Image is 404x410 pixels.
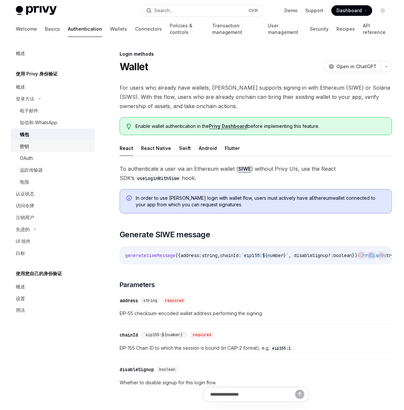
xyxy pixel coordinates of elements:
span: `eip155: [241,252,262,258]
span: number [268,252,283,258]
a: Support [305,7,324,14]
span: Enable wallet authentication in the before implementing this feature. [136,123,385,130]
a: 白标 [11,247,95,259]
a: 概述 [11,47,95,59]
span: string [143,298,157,303]
span: Whether to disable signup for this login flow. [120,379,392,387]
span: In order to use [PERSON_NAME] login with wallet flow, users must actively have a Ethereum wallet ... [136,195,385,208]
span: string [384,252,399,258]
code: eip155:1 [270,345,293,352]
span: : [331,252,333,258]
span: EIP-155 Chain ID to which the session is bound (in CAIP-2 format), e.g. . [120,344,392,352]
span: , disableSignup? [289,252,331,258]
font: 先进的 [16,226,30,232]
div: required [162,297,186,304]
span: Generate SIWE message [120,229,210,240]
button: React [120,140,133,156]
a: SIWE [238,165,251,172]
span: `eip155:${number}` [143,333,185,338]
font: 电子邮件 [20,108,38,113]
a: Recipes [336,21,355,37]
button: React Native [141,140,171,156]
font: 注销用户 [16,215,34,220]
svg: Info [127,195,133,202]
div: chainId [120,332,138,338]
button: Android [199,140,217,156]
button: Send message [295,390,304,399]
font: OAuth [20,155,33,161]
a: Privy Dashboard [209,123,248,129]
a: Connectors [135,21,162,37]
font: 钱包 [20,132,29,137]
font: 用法 [16,307,25,313]
a: Policies & controls [170,21,204,37]
a: 钱包 [11,129,95,140]
span: address: [181,252,202,258]
span: generateSiweMessage [125,252,175,258]
svg: Tip [127,124,131,130]
a: Authentication [68,21,102,37]
button: 先进的 [11,223,95,235]
a: 电报 [11,176,95,188]
button: Swift [179,140,191,156]
a: 用法 [11,305,95,316]
a: 注销用户 [11,212,95,223]
div: address [120,297,138,304]
a: UI 组件 [11,235,95,247]
a: Welcome [16,21,37,37]
a: OAuth [11,152,95,164]
font: 概述 [16,284,25,289]
code: useLoginWithSiwe [134,175,182,182]
font: 电报 [20,179,29,185]
font: 概述 [16,84,25,90]
font: 概述 [16,50,25,56]
div: Search... [154,7,173,15]
span: Parameters [120,280,155,289]
span: boolean [333,252,352,258]
button: 登录方法 [11,93,95,105]
button: Search...CtrlK [142,5,262,16]
span: ({ [175,252,181,258]
span: For users who already have wallets, [PERSON_NAME] supports signing in with Ethereum (SIWE) or Sol... [120,83,392,111]
font: 登录方法 [16,96,34,102]
font: 访问令牌 [16,203,34,208]
font: 远距传输器 [20,167,43,173]
button: Ask AI [378,251,387,259]
span: Open in ChatGPT [337,63,377,70]
a: 访问令牌 [11,200,95,212]
a: Security [310,21,329,37]
span: chainId: [220,252,241,258]
a: Wallets [110,21,127,37]
button: Open in ChatGPT [325,61,381,72]
span: Dashboard [337,7,362,14]
font: 短信和 WhatsApp [20,120,57,125]
div: required [190,332,214,338]
span: } [283,252,286,258]
a: User management [268,21,302,37]
button: Flutter [225,140,240,156]
input: Ask a question... [210,387,295,402]
img: light logo [16,6,57,15]
a: Basics [45,21,60,37]
span: To authenticate a user via an Ethereum wallet ( ) without Privy UIs, use the React SDK’s hook. [120,164,392,183]
a: 短信和 WhatsApp [11,117,95,129]
span: boolean [159,367,175,372]
font: 设置 [16,296,25,301]
font: 使用 Privy 身份验证 [16,71,58,76]
font: 使用您自己的身份验证 [16,271,62,276]
a: 概述 [11,281,95,293]
a: 概述 [11,81,95,93]
a: Dashboard [332,5,372,16]
font: 认证状态 [16,191,34,196]
div: disableSignup [120,366,154,373]
button: Copy the contents from the code block [367,251,376,259]
a: 电子邮件 [11,105,95,117]
a: 认证状态 [11,188,95,200]
font: UI 组件 [16,238,31,244]
a: Transaction management [212,21,260,37]
a: Demo [284,7,298,14]
a: 设置 [11,293,95,305]
a: API reference [363,21,388,37]
font: 密钥 [20,143,29,149]
a: 远距传输器 [11,164,95,176]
